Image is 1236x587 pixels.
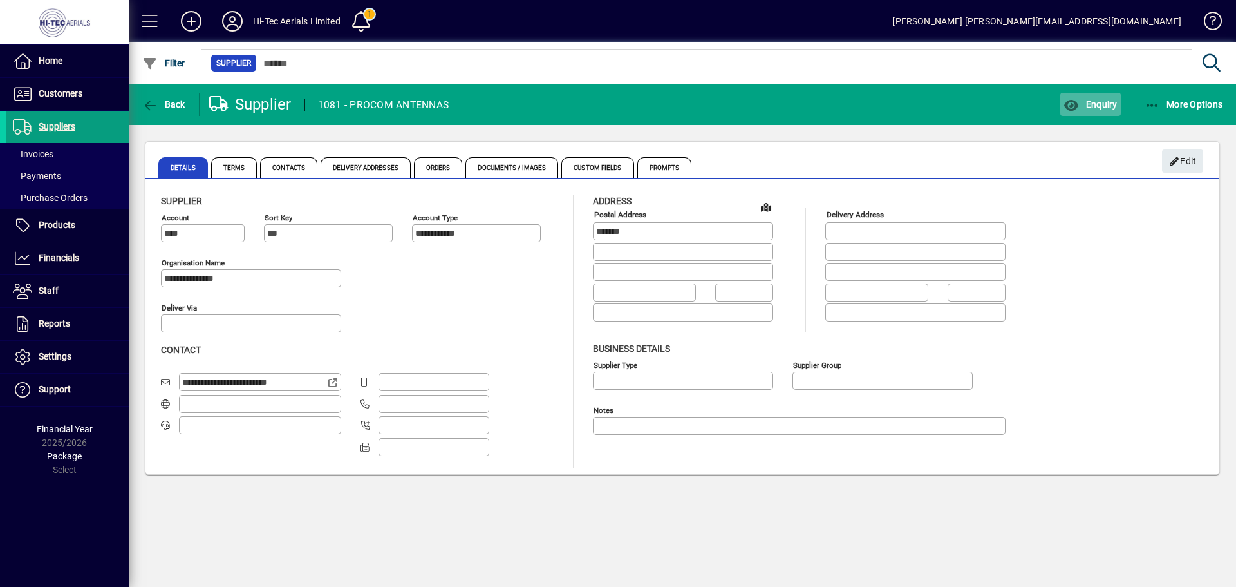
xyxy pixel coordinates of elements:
button: Edit [1162,149,1203,173]
div: Supplier [209,94,292,115]
span: Package [47,451,82,461]
a: Settings [6,341,129,373]
mat-label: Supplier type [594,360,637,369]
a: View on map [756,197,776,217]
span: Address [593,196,632,206]
span: Delivery Addresses [321,157,411,178]
span: More Options [1145,99,1223,110]
span: Settings [39,351,71,361]
a: Customers [6,78,129,110]
mat-label: Notes [594,405,613,414]
span: Orders [414,157,463,178]
mat-label: Sort key [265,213,292,222]
span: Invoices [13,149,53,159]
span: Reports [39,318,70,329]
span: Contact [161,345,201,355]
button: Filter [139,52,189,75]
span: Purchase Orders [13,193,88,203]
span: Back [142,99,185,110]
a: Products [6,209,129,242]
mat-label: Deliver via [162,303,197,313]
app-page-header-button: Back [129,93,200,116]
span: Support [39,384,71,394]
button: Add [171,10,212,33]
a: Payments [6,165,129,187]
mat-label: Account Type [413,213,458,222]
a: Reports [6,308,129,340]
span: Business details [593,343,670,354]
span: Details [158,157,208,178]
span: Supplier [161,196,202,206]
button: Enquiry [1060,93,1120,116]
div: 1081 - PROCOM ANTENNAS [318,95,449,115]
a: Home [6,45,129,77]
mat-label: Supplier group [793,360,841,369]
a: Invoices [6,143,129,165]
span: Terms [211,157,257,178]
span: Contacts [260,157,317,178]
span: Enquiry [1063,99,1117,110]
span: Suppliers [39,121,75,131]
a: Knowledge Base [1194,3,1220,44]
mat-label: Account [162,213,189,222]
span: Customers [39,88,82,99]
span: Documents / Images [465,157,558,178]
button: Back [139,93,189,116]
a: Financials [6,242,129,274]
div: Hi-Tec Aerials Limited [253,11,341,32]
mat-label: Organisation name [162,258,225,267]
a: Staff [6,275,129,307]
span: Financial Year [37,424,93,434]
span: Supplier [216,57,251,70]
button: More Options [1141,93,1226,116]
div: [PERSON_NAME] [PERSON_NAME][EMAIL_ADDRESS][DOMAIN_NAME] [892,11,1181,32]
span: Custom Fields [561,157,633,178]
span: Payments [13,171,61,181]
span: Products [39,220,75,230]
span: Prompts [637,157,692,178]
span: Financials [39,253,79,263]
button: Profile [212,10,253,33]
a: Support [6,374,129,406]
a: Purchase Orders [6,187,129,209]
span: Edit [1169,151,1197,172]
span: Filter [142,58,185,68]
span: Home [39,55,62,66]
span: Staff [39,285,59,296]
